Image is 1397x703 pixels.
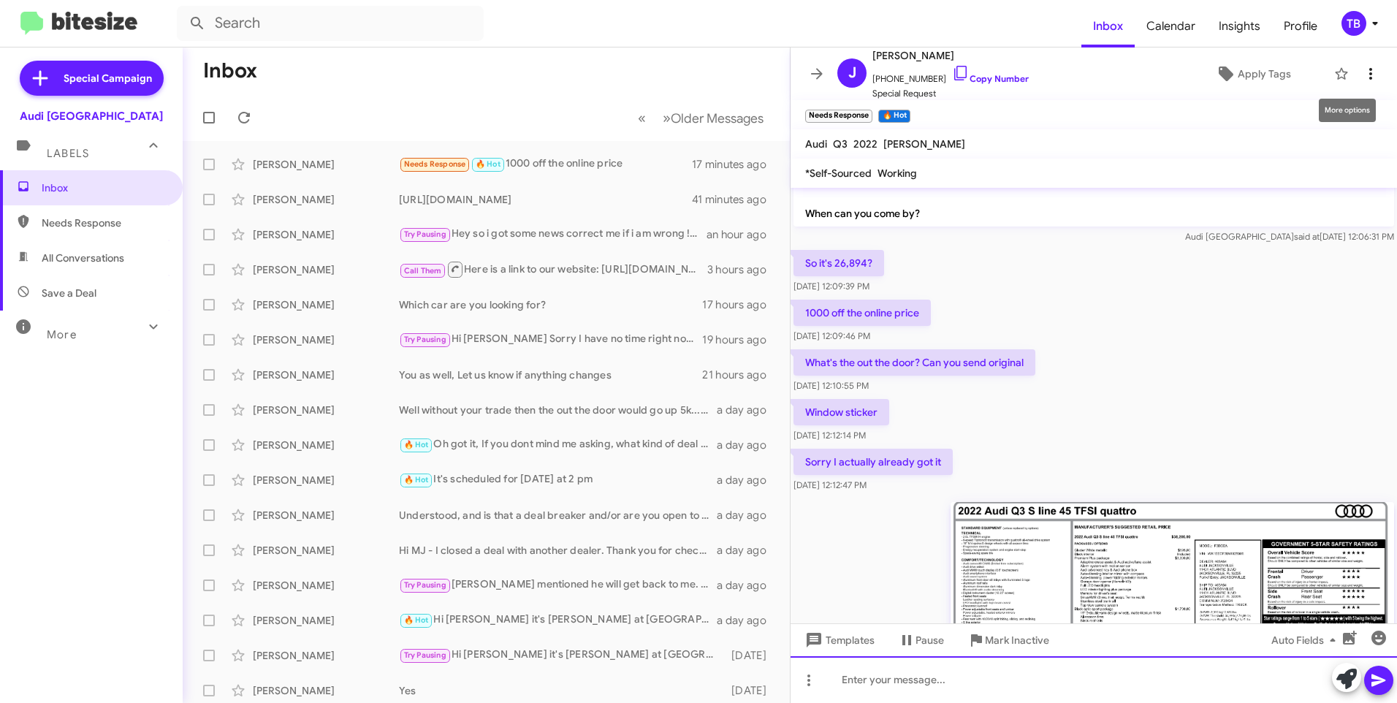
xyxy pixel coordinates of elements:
p: 1000 off the online price [793,300,931,326]
span: said at [1294,231,1320,242]
div: [PERSON_NAME] [253,683,399,698]
span: Pause [916,627,944,653]
span: Auto Fields [1271,627,1341,653]
div: [DATE] [725,648,778,663]
div: TB [1341,11,1366,36]
div: [PERSON_NAME] [253,613,399,628]
span: Audi [GEOGRAPHIC_DATA] [DATE] 12:06:31 PM [1185,231,1394,242]
div: [PERSON_NAME] [253,297,399,312]
div: [PERSON_NAME] [253,473,399,487]
div: [PERSON_NAME] [253,192,399,207]
div: a day ago [717,473,778,487]
button: Apply Tags [1179,61,1327,87]
div: 3 hours ago [707,262,778,277]
span: Call Them [404,266,442,275]
button: Previous [629,103,655,133]
div: 17 minutes ago [692,157,778,172]
span: Older Messages [671,110,764,126]
div: a day ago [717,508,778,522]
a: Calendar [1135,5,1207,47]
div: a day ago [717,543,778,558]
div: a day ago [717,613,778,628]
button: Mark Inactive [956,627,1061,653]
span: 🔥 Hot [404,440,429,449]
div: Hi [PERSON_NAME] Sorry I have no time right now ,but when I have I will let you know Thank you [399,331,702,348]
span: Try Pausing [404,335,446,344]
div: [PERSON_NAME] [253,403,399,417]
button: TB [1329,11,1381,36]
a: Inbox [1081,5,1135,47]
button: Pause [886,627,956,653]
span: Apply Tags [1238,61,1291,87]
span: [DATE] 12:12:14 PM [793,430,866,441]
div: 41 minutes ago [692,192,778,207]
div: Hi [PERSON_NAME] it's [PERSON_NAME] at [GEOGRAPHIC_DATA]. Don't miss out! You have only 40 days l... [399,612,717,628]
span: Working [878,167,917,180]
div: [PERSON_NAME] [253,368,399,382]
small: 🔥 Hot [878,110,910,123]
div: It's scheduled for [DATE] at 2 pm [399,471,717,488]
div: Hey so i got some news correct me if i am wrong !! Do you give finance option to the internationa... [399,226,707,243]
span: Inbox [42,180,166,195]
div: [PERSON_NAME] mentioned he will get back to me. I was waiting for his call back [399,577,717,593]
small: Needs Response [805,110,872,123]
span: Try Pausing [404,229,446,239]
span: [PHONE_NUMBER] [872,64,1029,86]
span: J [848,61,856,85]
div: a day ago [717,438,778,452]
span: Labels [47,147,89,160]
div: 21 hours ago [702,368,778,382]
div: [PERSON_NAME] [253,648,399,663]
span: « [638,109,646,127]
span: Audi [805,137,827,151]
span: Try Pausing [404,580,446,590]
div: [PERSON_NAME] [253,508,399,522]
div: an hour ago [707,227,778,242]
div: [PERSON_NAME] [253,543,399,558]
div: a day ago [717,578,778,593]
span: Templates [802,627,875,653]
div: a day ago [717,403,778,417]
div: You as well, Let us know if anything changes [399,368,702,382]
div: Audi [GEOGRAPHIC_DATA] [20,109,163,123]
div: [PERSON_NAME] [253,578,399,593]
span: Special Campaign [64,71,152,85]
input: Search [177,6,484,41]
p: Sorry I actually already got it [793,449,953,475]
div: Here is a link to our website: [URL][DOMAIN_NAME] [399,260,707,278]
nav: Page navigation example [630,103,772,133]
p: What's the out the door? Can you send original [793,349,1035,376]
div: 19 hours ago [702,332,778,347]
span: Save a Deal [42,286,96,300]
span: 2022 [853,137,878,151]
span: More [47,328,77,341]
button: Auto Fields [1260,627,1353,653]
p: Window sticker [793,399,889,425]
div: [PERSON_NAME] [253,438,399,452]
span: Mark Inactive [985,627,1049,653]
div: 1000 off the online price [399,156,692,172]
div: Hi MJ - I closed a deal with another dealer. Thank you for checking in. [399,543,717,558]
button: Templates [791,627,886,653]
div: Oh got it, If you dont mind me asking, what kind of deal are you getting there? What if i match o... [399,436,717,453]
div: Hi [PERSON_NAME] it's [PERSON_NAME] at [GEOGRAPHIC_DATA]. Don't miss out! You have only 40 days l... [399,647,725,664]
div: [PERSON_NAME] [253,157,399,172]
a: Profile [1272,5,1329,47]
span: [DATE] 12:09:46 PM [793,330,870,341]
div: [PERSON_NAME] [253,332,399,347]
span: All Conversations [42,251,124,265]
div: [PERSON_NAME] [253,227,399,242]
a: Special Campaign [20,61,164,96]
div: [URL][DOMAIN_NAME] [399,192,692,207]
div: [DATE] [725,683,778,698]
a: Insights [1207,5,1272,47]
div: Which car are you looking for? [399,297,702,312]
span: 🔥 Hot [404,475,429,484]
div: Well without your trade then the out the door would go up 5k... Was there a number you were looki... [399,403,717,417]
span: Try Pausing [404,650,446,660]
a: Copy Number [952,73,1029,84]
span: » [663,109,671,127]
span: Q3 [833,137,848,151]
